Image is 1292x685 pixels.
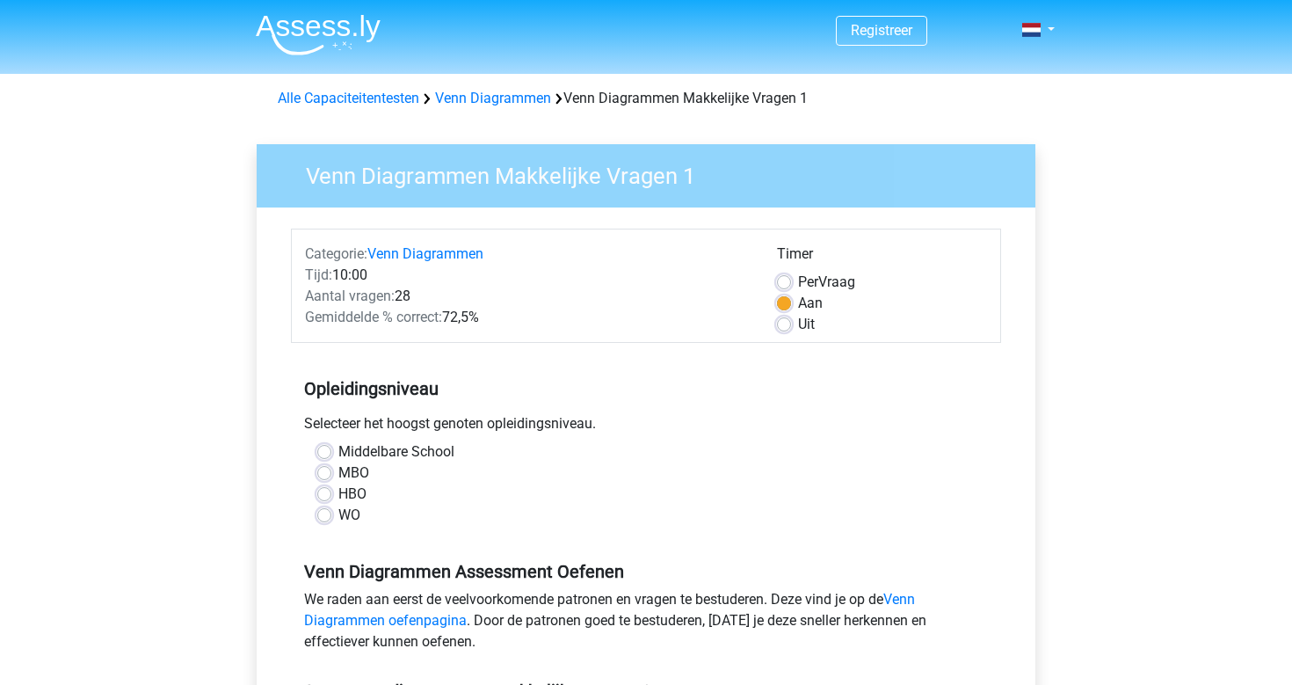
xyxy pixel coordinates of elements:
label: Aan [798,293,823,314]
a: Alle Capaciteitentesten [278,90,419,106]
span: Gemiddelde % correct: [305,309,442,325]
label: Uit [798,314,815,335]
div: 28 [292,286,764,307]
h3: Venn Diagrammen Makkelijke Vragen 1 [285,156,1022,190]
label: WO [338,505,360,526]
span: Per [798,273,818,290]
div: Selecteer het hoogst genoten opleidingsniveau. [291,413,1001,441]
a: Registreer [851,22,912,39]
div: Timer [777,244,987,272]
label: Middelbare School [338,441,454,463]
label: MBO [338,463,369,484]
div: Venn Diagrammen Makkelijke Vragen 1 [271,88,1021,109]
h5: Venn Diagrammen Assessment Oefenen [304,561,988,582]
a: Venn Diagrammen [367,245,483,262]
span: Categorie: [305,245,367,262]
span: Tijd: [305,266,332,283]
label: HBO [338,484,367,505]
div: 72,5% [292,307,764,328]
span: Aantal vragen: [305,288,395,304]
img: Assessly [256,14,381,55]
h5: Opleidingsniveau [304,371,988,406]
a: Venn Diagrammen [435,90,551,106]
div: We raden aan eerst de veelvoorkomende patronen en vragen te bestuderen. Deze vind je op de . Door... [291,589,1001,659]
label: Vraag [798,272,855,293]
div: 10:00 [292,265,764,286]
